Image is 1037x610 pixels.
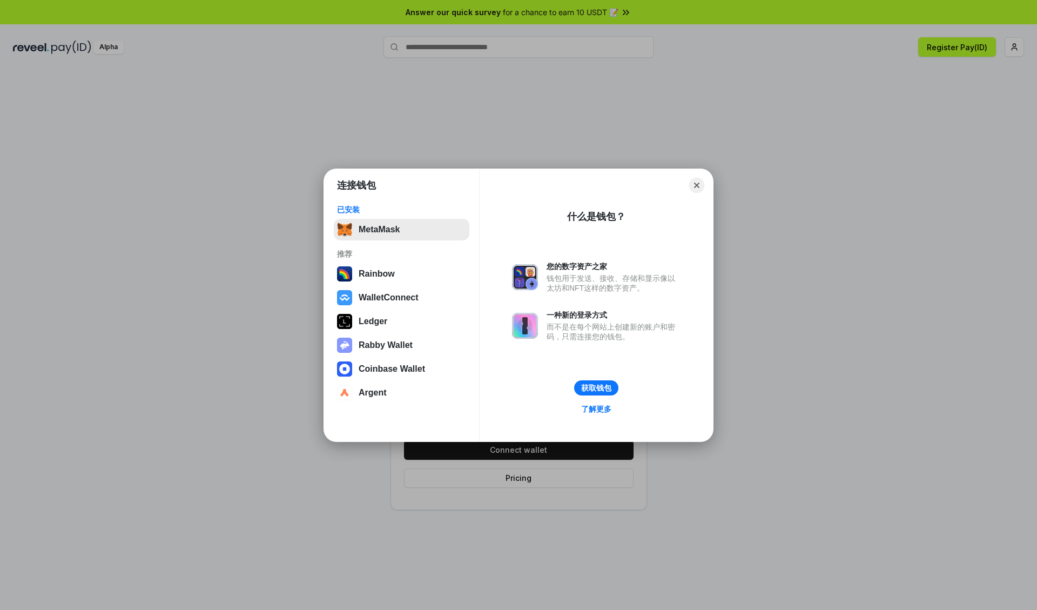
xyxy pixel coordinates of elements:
[512,313,538,339] img: svg+xml,%3Csvg%20xmlns%3D%22http%3A%2F%2Fwww.w3.org%2F2000%2Fsvg%22%20fill%3D%22none%22%20viewBox...
[337,179,376,192] h1: 连接钱包
[334,334,469,356] button: Rabby Wallet
[337,266,352,281] img: svg+xml,%3Csvg%20width%3D%22120%22%20height%3D%22120%22%20viewBox%3D%220%200%20120%20120%22%20fil...
[337,290,352,305] img: svg+xml,%3Csvg%20width%3D%2228%22%20height%3D%2228%22%20viewBox%3D%220%200%2028%2028%22%20fill%3D...
[359,388,387,398] div: Argent
[334,287,469,309] button: WalletConnect
[547,262,681,271] div: 您的数字资产之家
[567,210,625,223] div: 什么是钱包？
[359,317,387,326] div: Ledger
[575,402,618,416] a: 了解更多
[337,249,466,259] div: 推荐
[581,404,611,414] div: 了解更多
[337,222,352,237] img: svg+xml,%3Csvg%20fill%3D%22none%22%20height%3D%2233%22%20viewBox%3D%220%200%2035%2033%22%20width%...
[689,178,704,193] button: Close
[334,263,469,285] button: Rainbow
[359,225,400,234] div: MetaMask
[337,338,352,353] img: svg+xml,%3Csvg%20xmlns%3D%22http%3A%2F%2Fwww.w3.org%2F2000%2Fsvg%22%20fill%3D%22none%22%20viewBox...
[337,385,352,400] img: svg+xml,%3Csvg%20width%3D%2228%22%20height%3D%2228%22%20viewBox%3D%220%200%2028%2028%22%20fill%3D...
[334,311,469,332] button: Ledger
[574,380,618,396] button: 获取钱包
[337,314,352,329] img: svg+xml,%3Csvg%20xmlns%3D%22http%3A%2F%2Fwww.w3.org%2F2000%2Fsvg%22%20width%3D%2228%22%20height%3...
[334,219,469,240] button: MetaMask
[581,383,611,393] div: 获取钱包
[337,205,466,214] div: 已安装
[359,340,413,350] div: Rabby Wallet
[547,322,681,341] div: 而不是在每个网站上创建新的账户和密码，只需连接您的钱包。
[337,361,352,377] img: svg+xml,%3Csvg%20width%3D%2228%22%20height%3D%2228%22%20viewBox%3D%220%200%2028%2028%22%20fill%3D...
[334,358,469,380] button: Coinbase Wallet
[359,269,395,279] div: Rainbow
[547,273,681,293] div: 钱包用于发送、接收、存储和显示像以太坊和NFT这样的数字资产。
[359,293,419,303] div: WalletConnect
[547,310,681,320] div: 一种新的登录方式
[334,382,469,404] button: Argent
[359,364,425,374] div: Coinbase Wallet
[512,264,538,290] img: svg+xml,%3Csvg%20xmlns%3D%22http%3A%2F%2Fwww.w3.org%2F2000%2Fsvg%22%20fill%3D%22none%22%20viewBox...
